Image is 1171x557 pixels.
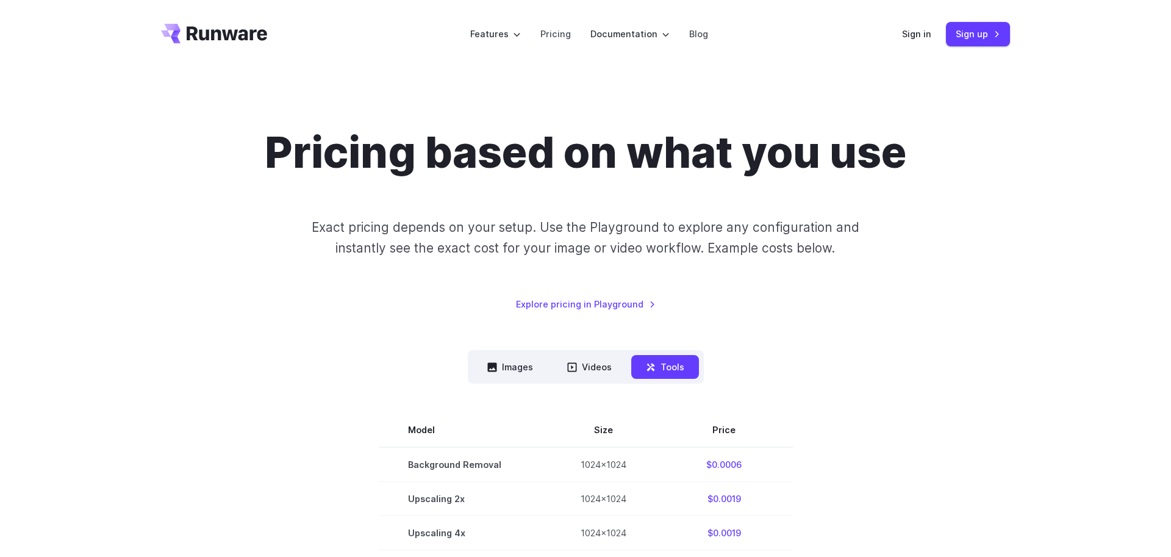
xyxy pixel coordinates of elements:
[553,355,626,379] button: Videos
[946,22,1010,46] a: Sign up
[516,297,656,311] a: Explore pricing in Playground
[551,413,656,447] th: Size
[288,217,883,258] p: Exact pricing depends on your setup. Use the Playground to explore any configuration and instantl...
[656,413,793,447] th: Price
[379,447,551,482] td: Background Removal
[631,355,699,379] button: Tools
[656,447,793,482] td: $0.0006
[551,482,656,516] td: 1024x1024
[902,27,931,41] a: Sign in
[656,516,793,550] td: $0.0019
[470,27,521,41] label: Features
[689,27,708,41] a: Blog
[379,516,551,550] td: Upscaling 4x
[379,413,551,447] th: Model
[473,355,548,379] button: Images
[656,482,793,516] td: $0.0019
[265,127,906,178] h1: Pricing based on what you use
[161,24,267,43] a: Go to /
[540,27,571,41] a: Pricing
[379,482,551,516] td: Upscaling 2x
[590,27,670,41] label: Documentation
[551,447,656,482] td: 1024x1024
[551,516,656,550] td: 1024x1024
